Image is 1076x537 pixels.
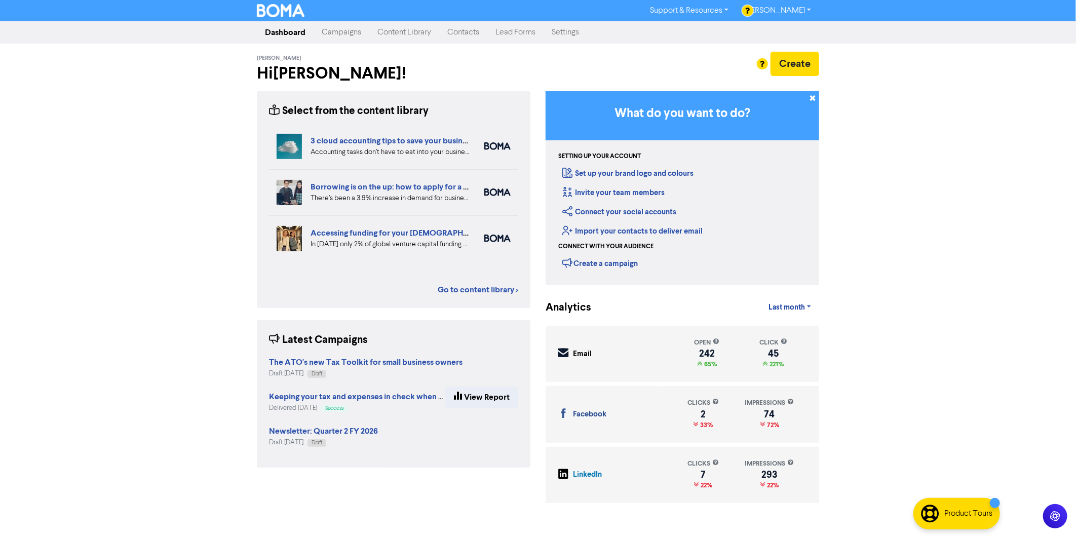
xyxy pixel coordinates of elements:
div: click [759,338,787,348]
div: There’s been a 3.9% increase in demand for business loans from Aussie businesses. Find out the be... [311,193,469,204]
img: boma [484,188,511,196]
div: 293 [745,471,794,479]
div: clicks [687,398,719,408]
a: Newsletter: Quarter 2 FY 2026 [269,428,378,436]
div: Select from the content library [269,103,429,119]
strong: Keeping your tax and expenses in check when you are self-employed [269,392,520,402]
div: Analytics [546,300,579,316]
a: Go to content library > [438,284,518,296]
div: Getting Started in BOMA [546,91,819,285]
span: 22% [699,481,713,489]
a: Campaigns [314,22,369,43]
a: Lead Forms [487,22,544,43]
a: Support & Resources [642,3,737,19]
div: Connect with your audience [558,242,654,251]
a: 3 cloud accounting tips to save your business time and money [311,136,533,146]
iframe: Chat Widget [1025,488,1076,537]
button: Create [771,52,819,76]
div: Draft [DATE] [269,369,463,378]
div: Draft [DATE] [269,438,378,447]
div: clicks [687,459,719,469]
div: Facebook [573,409,606,420]
div: Delivered [DATE] [269,403,445,413]
img: boma_accounting [484,142,511,150]
img: BOMA Logo [257,4,304,17]
strong: The ATO's new Tax Toolkit for small business owners [269,357,463,367]
a: Borrowing is on the up: how to apply for a business loan [311,182,512,192]
span: 221% [767,360,784,368]
a: Import your contacts to deliver email [562,226,703,236]
a: The ATO's new Tax Toolkit for small business owners [269,359,463,367]
a: Accessing funding for your [DEMOGRAPHIC_DATA]-led businesses [311,228,558,238]
div: Setting up your account [558,152,641,161]
h3: What do you want to do? [561,106,804,121]
div: impressions [745,459,794,469]
div: Latest Campaigns [269,332,368,348]
div: Create a campaign [562,255,638,271]
div: open [695,338,720,348]
a: View Report [445,387,518,408]
a: [PERSON_NAME] [737,3,819,19]
div: Accounting tasks don’t have to eat into your business time. With the right cloud accounting softw... [311,147,469,158]
span: 72% [765,421,779,429]
strong: Newsletter: Quarter 2 FY 2026 [269,426,378,436]
a: Keeping your tax and expenses in check when you are self-employed [269,393,520,401]
span: Success [325,406,343,411]
h2: Hi [PERSON_NAME] ! [257,64,530,83]
a: Last month [760,297,819,318]
span: 33% [699,421,713,429]
div: 74 [745,410,794,418]
div: 7 [687,471,719,479]
span: 22% [765,481,779,489]
a: Invite your team members [562,188,665,198]
span: Last month [768,303,805,312]
a: Settings [544,22,587,43]
div: impressions [745,398,794,408]
span: Draft [312,371,322,376]
span: Draft [312,440,322,445]
a: Connect your social accounts [562,207,676,217]
span: [PERSON_NAME] [257,55,301,62]
div: Email [573,349,592,360]
a: Set up your brand logo and colours [562,169,694,178]
div: 242 [695,350,720,358]
a: Content Library [369,22,439,43]
div: In 2024 only 2% of global venture capital funding went to female-only founding teams. We highligh... [311,239,469,250]
div: 2 [687,410,719,418]
div: 45 [759,350,787,358]
a: Dashboard [257,22,314,43]
img: boma [484,235,511,242]
a: Contacts [439,22,487,43]
span: 65% [702,360,717,368]
div: LinkedIn [573,469,602,481]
